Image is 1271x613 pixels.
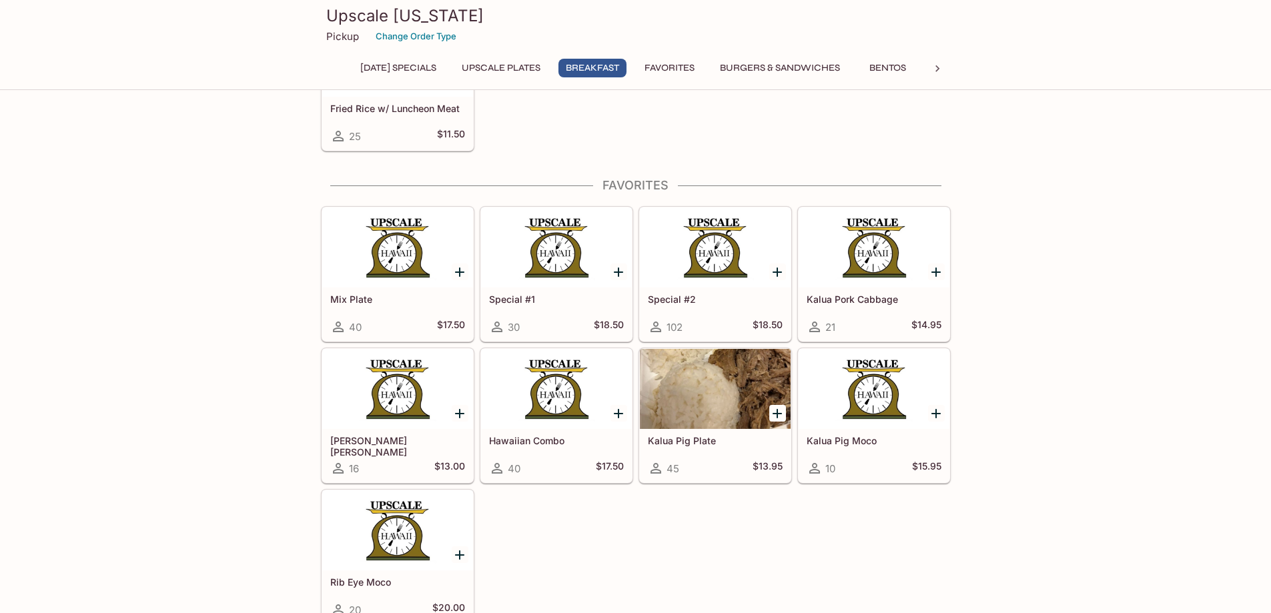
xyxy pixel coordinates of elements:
p: Pickup [326,30,359,43]
span: 10 [825,462,835,475]
a: Special #2102$18.50 [639,207,791,342]
a: Kalua Pork Cabbage21$14.95 [798,207,950,342]
h5: Hawaiian Combo [489,435,624,446]
h5: $15.95 [912,460,941,476]
div: Kalua Pork Cabbage [799,207,949,287]
span: 21 [825,321,835,334]
a: [PERSON_NAME] [PERSON_NAME]16$13.00 [322,348,474,483]
h5: $17.50 [437,319,465,335]
h5: Fried Rice w/ Luncheon Meat [330,103,465,114]
button: Add Special #2 [769,263,786,280]
a: Mix Plate40$17.50 [322,207,474,342]
h5: $13.00 [434,460,465,476]
h5: $18.50 [594,319,624,335]
div: Rib Eye Moco [322,490,473,570]
button: Favorites [637,59,702,77]
span: 45 [667,462,679,475]
h4: Favorites [321,178,951,193]
div: Mix Plate [322,207,473,287]
button: UPSCALE Plates [454,59,548,77]
button: Add Kalua Pork Cabbage [928,263,945,280]
h5: Mix Plate [330,293,465,305]
h5: Special #2 [648,293,783,305]
h5: [PERSON_NAME] [PERSON_NAME] [330,435,465,457]
span: 40 [349,321,362,334]
h5: $11.50 [437,128,465,144]
h5: $17.50 [596,460,624,476]
button: Add Special #1 [610,263,627,280]
button: Change Order Type [370,26,462,47]
div: Fried Rice w/ Luncheon Meat [322,17,473,97]
h5: Rib Eye Moco [330,576,465,588]
button: Add Kalua Pig Moco [928,405,945,422]
button: Add Rib Eye Moco [452,546,468,563]
a: Hawaiian Combo40$17.50 [480,348,632,483]
span: 102 [667,321,683,334]
button: Add Lau Lau [452,405,468,422]
span: 30 [508,321,520,334]
button: Add Kalua Pig Plate [769,405,786,422]
div: Kalua Pig Plate [640,349,791,429]
a: Kalua Pig Moco10$15.95 [798,348,950,483]
button: Breakfast [558,59,626,77]
button: Add Mix Plate [452,263,468,280]
div: Lau Lau [322,349,473,429]
h5: $18.50 [753,319,783,335]
div: Kalua Pig Moco [799,349,949,429]
button: Burgers & Sandwiches [713,59,847,77]
h5: Kalua Pig Plate [648,435,783,446]
h5: $14.95 [911,319,941,335]
button: [DATE] Specials [353,59,444,77]
span: 25 [349,130,361,143]
a: Kalua Pig Plate45$13.95 [639,348,791,483]
a: Special #130$18.50 [480,207,632,342]
div: Special #2 [640,207,791,287]
div: Hawaiian Combo [481,349,632,429]
h5: Special #1 [489,293,624,305]
h5: Kalua Pork Cabbage [807,293,941,305]
span: 40 [508,462,520,475]
button: Add Hawaiian Combo [610,405,627,422]
h5: Kalua Pig Moco [807,435,941,446]
h3: Upscale [US_STATE] [326,5,945,26]
button: Bentos [858,59,918,77]
h5: $13.95 [753,460,783,476]
span: 16 [349,462,359,475]
div: Special #1 [481,207,632,287]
